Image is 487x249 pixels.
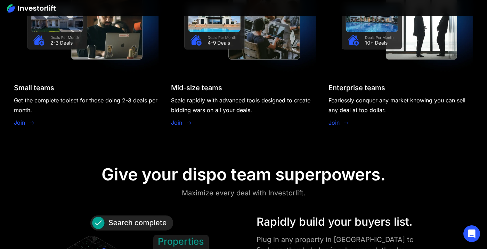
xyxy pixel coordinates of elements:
[171,118,182,127] a: Join
[171,84,222,92] div: Mid-size teams
[257,213,423,230] div: Rapidly build your buyers list.
[463,225,480,242] div: Open Intercom Messenger
[14,118,25,127] a: Join
[14,84,54,92] div: Small teams
[182,187,306,199] div: Maximize every deal with Investorlift.
[328,95,473,115] div: Fearlessly conquer any market knowing you can sell any deal at top dollar.
[328,118,340,127] a: Join
[14,95,159,115] div: Get the complete toolset for those doing 2-3 deals per month.
[328,84,385,92] div: Enterprise teams
[102,164,385,185] div: Give your dispo team superpowers.
[171,95,316,115] div: Scale rapidly with advanced tools designed to create bidding wars on all your deals.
